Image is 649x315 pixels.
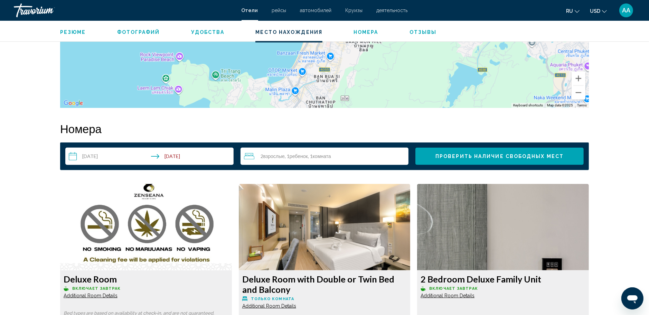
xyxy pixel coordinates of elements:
button: Место нахождения [255,29,322,35]
span: Включает завтрак [429,286,478,291]
span: 2 [261,154,285,159]
button: Zoom out [572,86,585,100]
h3: Deluxe Room with Double or Twin Bed and Balcony [242,274,407,295]
span: AA [622,7,630,14]
h3: Deluxe Room [64,274,228,284]
img: ba600d2d-b292-4183-8a40-91f3b3813c89.jpeg [417,184,589,270]
button: Отзывы [410,29,437,35]
img: e6b303dc-04b6-4c4d-b7ae-3a3246d8e29f.jpeg [60,184,232,270]
span: Ребенок [290,153,308,159]
span: ru [566,8,573,14]
button: Удобства [191,29,225,35]
button: Номера [354,29,378,35]
button: Change currency [590,6,607,16]
a: автомобилей [300,8,332,13]
a: рейсы [272,8,286,13]
button: Check-in date: Nov 1, 2025 Check-out date: Nov 7, 2025 [65,148,234,165]
img: Google [62,99,85,108]
button: Резюме [60,29,86,35]
button: User Menu [617,3,635,18]
h2: Номера [60,122,589,136]
iframe: Button to launch messaging window [621,287,643,309]
img: 05ce4df3-a9e3-46c6-9c38-1e1369dced09.jpeg [239,184,411,270]
span: Только комната [251,297,294,301]
button: Travelers: 2 adults, 1 child [241,148,409,165]
a: Travorium [14,3,235,17]
span: , 1 [285,154,308,159]
button: Change language [566,6,580,16]
a: Круизы [346,8,363,13]
span: Включает завтрак [72,286,121,291]
a: Отели [242,8,258,13]
span: Additional Room Details [64,293,117,298]
h3: 2 Bedroom Deluxe Family Unit [421,274,585,284]
span: Взрослые [263,153,285,159]
span: Additional Room Details [242,303,296,309]
span: Map data ©2025 [547,103,573,107]
div: Search widget [65,148,584,165]
a: Open this area in Google Maps (opens a new window) [62,99,85,108]
span: Комната [313,153,331,159]
span: Проверить наличие свободных мест [435,154,564,159]
button: Проверить наличие свободных мест [415,148,584,165]
button: Keyboard shortcuts [513,103,543,108]
a: Terms [577,103,587,107]
button: Zoom in [572,72,585,85]
span: USD [590,8,600,14]
span: Additional Room Details [421,293,474,298]
button: Фотографий [117,29,160,35]
a: деятельность [377,8,408,13]
span: , 1 [308,154,331,159]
